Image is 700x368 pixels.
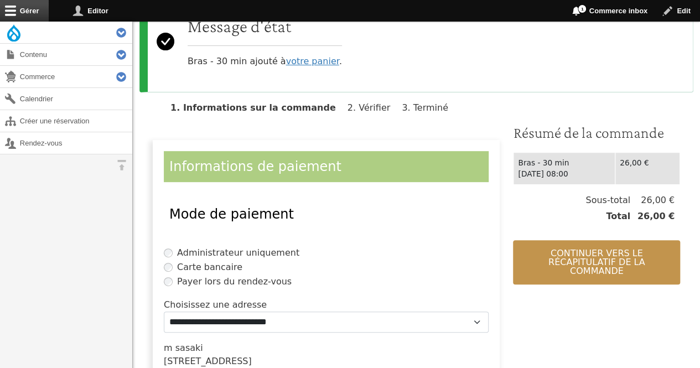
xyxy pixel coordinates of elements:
[513,240,680,284] button: Continuer vers le récapitulatif de la commande
[518,157,610,169] div: Bras - 30 min
[164,356,252,366] span: [STREET_ADDRESS]
[177,275,292,288] label: Payer lors du rendez-vous
[630,194,675,207] span: 26,00 €
[585,194,630,207] span: Sous-total
[164,343,173,353] span: m
[164,298,267,312] label: Choisissez une adresse
[513,123,680,142] h3: Résumé de la commande
[615,152,680,184] td: 26,00 €
[402,102,457,113] li: Terminé
[169,206,294,222] span: Mode de paiement
[169,159,341,174] span: Informations de paiement
[111,154,132,176] button: Orientation horizontale
[177,246,299,260] label: Administrateur uniquement
[578,4,587,13] span: 1
[170,102,345,113] li: Informations sur la commande
[606,210,630,223] span: Total
[188,15,342,68] div: Bras - 30 min ajouté à .
[188,15,342,37] h2: Message d'état
[286,56,339,66] a: votre panier
[630,210,675,223] span: 26,00 €
[348,102,399,113] li: Vérifier
[175,343,203,353] span: sasaki
[177,261,242,274] label: Carte bancaire
[518,169,568,178] time: [DATE] 08:00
